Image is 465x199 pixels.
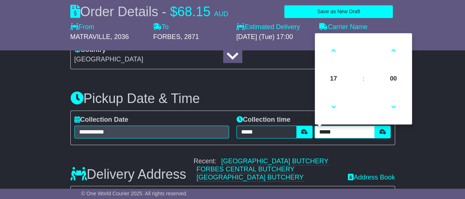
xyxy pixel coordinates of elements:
span: AUD [214,10,228,18]
span: $ [170,4,177,19]
div: Order Details - [70,4,228,19]
a: Address Book [348,174,395,181]
h3: Pickup Date & Time [70,91,395,106]
a: FORBES CENTRAL BUTCHERY [197,166,295,173]
label: Collection Date [74,116,128,124]
a: [GEOGRAPHIC_DATA] BUTCHERY [221,157,328,165]
label: Carrier Name [319,23,367,31]
div: Recent: [194,157,341,181]
span: [GEOGRAPHIC_DATA] [74,56,143,63]
span: 68.15 [177,4,211,19]
a: Increment Minute [383,37,404,64]
span: MATRAVILLE [70,33,110,40]
a: [GEOGRAPHIC_DATA] BUTCHERY [197,174,304,181]
h3: Delivery Address [70,167,186,182]
label: Collection time [236,116,290,124]
span: , 2036 [110,33,129,40]
span: Pick Hour [324,69,344,89]
label: Estimated Delivery [236,23,312,31]
button: Save as New Draft [284,5,393,18]
label: From [70,23,94,31]
td: : [350,66,376,91]
label: To [153,23,169,31]
a: Decrement Minute [383,94,404,120]
span: © One World Courier 2025. All rights reserved. [81,191,188,196]
a: Increment Hour [323,37,344,64]
span: Pick Minute [383,69,403,89]
span: FORBES [153,33,180,40]
a: Decrement Hour [323,94,344,120]
span: , 2871 [180,33,199,40]
div: [DATE] (Tue) 17:00 [236,33,312,41]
